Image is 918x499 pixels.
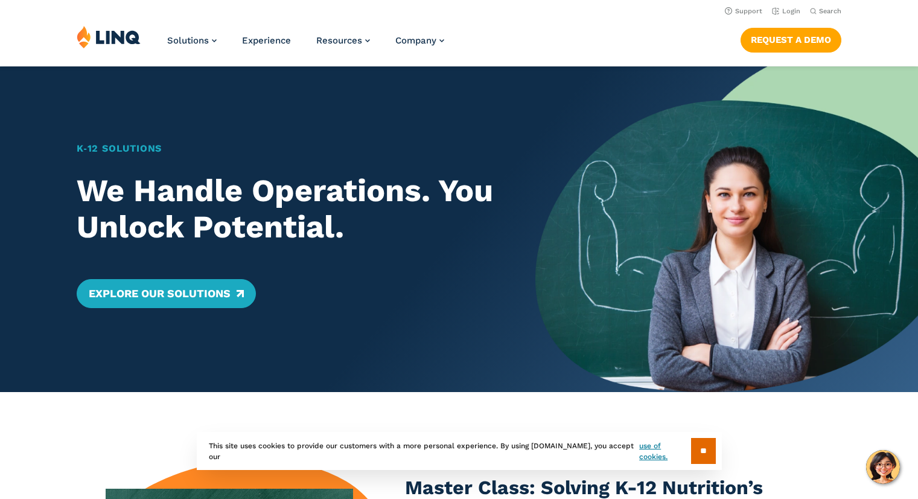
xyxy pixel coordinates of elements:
span: Company [395,35,436,46]
a: Explore Our Solutions [77,279,256,308]
div: This site uses cookies to provide our customers with a more personal experience. By using [DOMAIN... [197,432,722,470]
h2: We Handle Operations. You Unlock Potential. [77,173,499,245]
a: Company [395,35,444,46]
span: Resources [316,35,362,46]
nav: Primary Navigation [167,25,444,65]
a: Resources [316,35,370,46]
span: Solutions [167,35,209,46]
a: Experience [242,35,291,46]
img: LINQ | K‑12 Software [77,25,141,48]
a: Login [772,7,800,15]
button: Hello, have a question? Let’s chat. [866,450,900,484]
a: Solutions [167,35,217,46]
span: Search [819,7,841,15]
img: Home Banner [535,66,918,392]
a: use of cookies. [639,440,690,462]
a: Request a Demo [741,28,841,52]
button: Open Search Bar [810,7,841,16]
nav: Button Navigation [741,25,841,52]
a: Support [725,7,762,15]
h1: K‑12 Solutions [77,141,499,156]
